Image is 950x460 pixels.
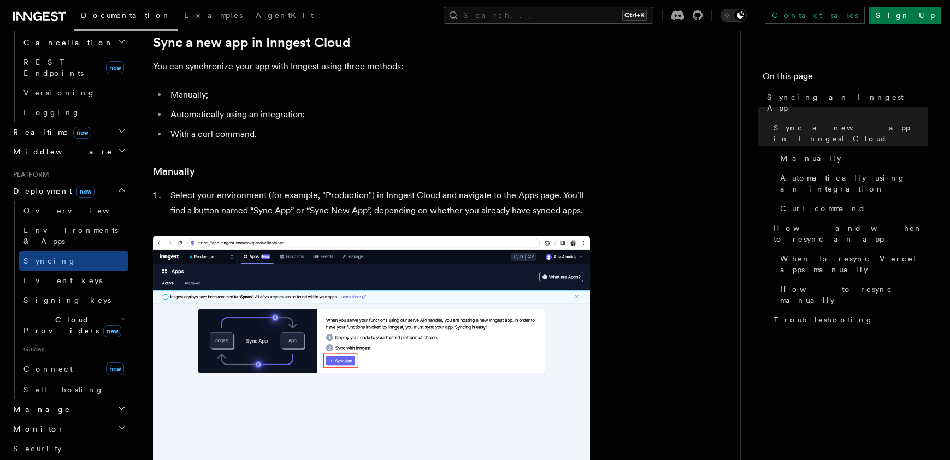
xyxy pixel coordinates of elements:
[167,107,590,122] li: Automatically using an integration;
[74,3,178,31] a: Documentation
[19,220,128,251] a: Environments & Apps
[19,251,128,271] a: Syncing
[184,11,243,20] span: Examples
[19,201,128,220] a: Overview
[19,340,128,358] span: Guides
[780,284,928,306] span: How to resync manually
[13,444,62,453] span: Security
[19,310,128,340] button: Cloud Providersnew
[23,108,80,117] span: Logging
[167,188,590,218] li: Select your environment (for example, "Production") in Inngest Cloud and navigate to the Apps pag...
[769,310,928,330] a: Troubleshooting
[9,142,128,162] button: Middleware
[19,314,121,336] span: Cloud Providers
[19,358,128,380] a: Connectnew
[9,404,70,415] span: Manage
[776,249,928,279] a: When to resync Vercel apps manually
[763,70,928,87] h4: On this page
[23,296,111,304] span: Signing keys
[774,314,874,325] span: Troubleshooting
[9,170,49,179] span: Platform
[19,33,128,52] button: Cancellation
[103,325,121,337] span: new
[776,148,928,168] a: Manually
[19,83,128,103] a: Versioning
[9,439,128,458] a: Security
[19,103,128,122] a: Logging
[769,118,928,148] a: Sync a new app in Inngest Cloud
[167,87,590,103] li: Manually;
[256,11,314,20] span: AgentKit
[23,385,104,394] span: Self hosting
[9,181,128,201] button: Deploymentnew
[23,365,73,373] span: Connect
[73,127,91,139] span: new
[9,127,91,138] span: Realtime
[763,87,928,118] a: Syncing an Inngest App
[769,218,928,249] a: How and when to resync an app
[249,3,320,29] a: AgentKit
[9,419,128,439] button: Monitor
[622,10,647,21] kbd: Ctrl+K
[780,203,866,214] span: Curl command
[153,164,195,179] a: Manually
[9,186,95,196] span: Deployment
[19,52,128,83] a: REST Endpointsnew
[780,253,928,275] span: When to resync Vercel apps manually
[19,271,128,290] a: Event keys
[9,423,64,434] span: Monitor
[9,122,128,142] button: Realtimenew
[23,58,84,77] span: REST Endpoints
[776,168,928,199] a: Automatically using an integration
[721,9,747,22] button: Toggle dark mode
[23,88,96,97] span: Versioning
[153,35,350,50] a: Sync a new app in Inngest Cloud
[106,61,124,74] span: new
[19,380,128,399] a: Self hosting
[23,226,118,246] span: Environments & Apps
[106,362,124,375] span: new
[178,3,249,29] a: Examples
[776,199,928,218] a: Curl command
[19,290,128,310] a: Signing keys
[444,7,653,24] button: Search...Ctrl+K
[81,11,171,20] span: Documentation
[76,186,95,198] span: new
[23,256,76,265] span: Syncing
[19,37,114,48] span: Cancellation
[780,172,928,194] span: Automatically using an integration
[9,146,113,157] span: Middleware
[9,399,128,419] button: Manage
[765,7,865,24] a: Contact sales
[153,59,590,74] p: You can synchronize your app with Inngest using three methods:
[774,122,928,144] span: Sync a new app in Inngest Cloud
[776,279,928,310] a: How to resync manually
[869,7,941,24] a: Sign Up
[23,276,102,285] span: Event keys
[23,206,136,215] span: Overview
[767,92,928,113] span: Syncing an Inngest App
[167,127,590,142] li: With a curl command.
[774,223,928,244] span: How and when to resync an app
[9,201,128,399] div: Deploymentnew
[780,153,841,164] span: Manually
